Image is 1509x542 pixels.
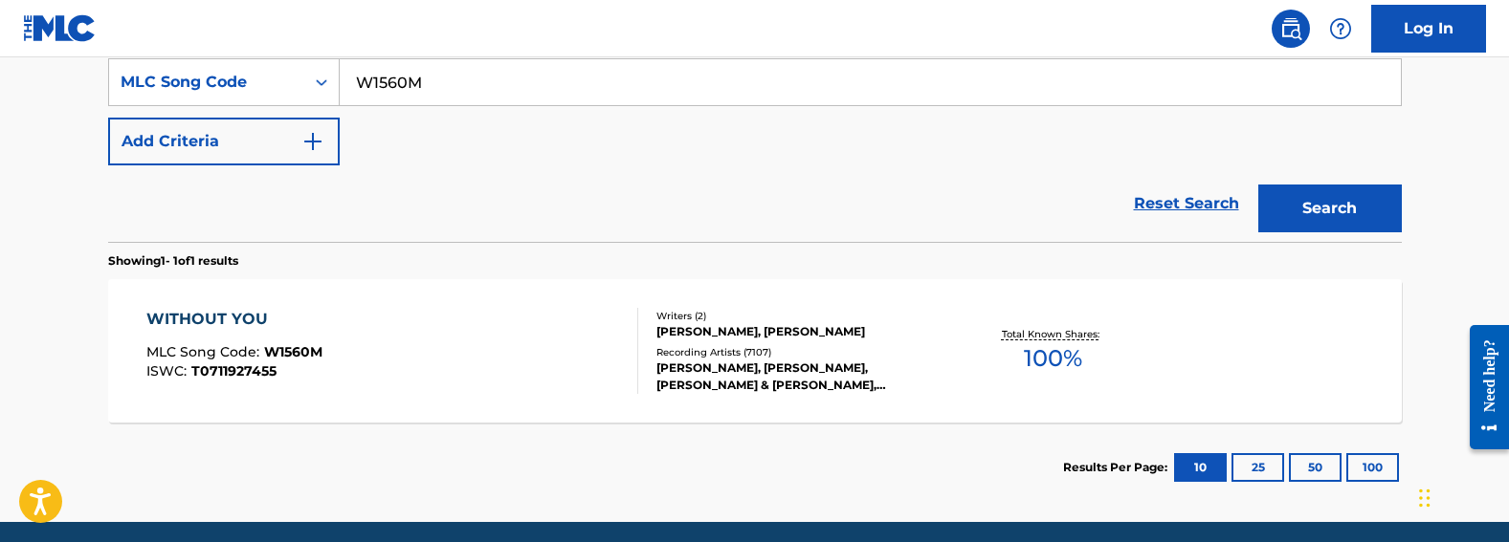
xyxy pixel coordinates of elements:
[1289,453,1342,482] button: 50
[121,71,293,94] div: MLC Song Code
[1346,453,1399,482] button: 100
[146,343,264,360] span: MLC Song Code :
[108,58,1402,242] form: Search Form
[264,343,322,360] span: W1560M
[1258,184,1402,232] button: Search
[301,130,324,153] img: 9d2ae6d4665cec9f34b9.svg
[1279,17,1302,40] img: search
[1063,459,1172,476] p: Results Per Page:
[1419,469,1431,527] div: Drag
[1455,310,1509,464] iframe: Resource Center
[146,308,322,331] div: WITHOUT YOU
[23,14,97,42] img: MLC Logo
[146,362,191,379] span: ISWC :
[656,309,945,323] div: Writers ( 2 )
[1024,341,1082,376] span: 100 %
[108,118,340,165] button: Add Criteria
[108,252,238,270] p: Showing 1 - 1 of 1 results
[108,279,1402,423] a: WITHOUT YOUMLC Song Code:W1560MISWC:T0711927455Writers (2)[PERSON_NAME], [PERSON_NAME]Recording A...
[1272,10,1310,48] a: Public Search
[1329,17,1352,40] img: help
[1321,10,1360,48] div: Help
[1174,453,1227,482] button: 10
[1124,183,1249,225] a: Reset Search
[1413,450,1509,542] iframe: Chat Widget
[656,359,945,394] div: [PERSON_NAME], [PERSON_NAME], [PERSON_NAME] & [PERSON_NAME], [PERSON_NAME], [PERSON_NAME] AND THE...
[191,362,277,379] span: T0711927455
[1232,453,1284,482] button: 25
[656,345,945,359] div: Recording Artists ( 7107 )
[1002,327,1104,341] p: Total Known Shares:
[1371,5,1486,53] a: Log In
[656,323,945,340] div: [PERSON_NAME], [PERSON_NAME]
